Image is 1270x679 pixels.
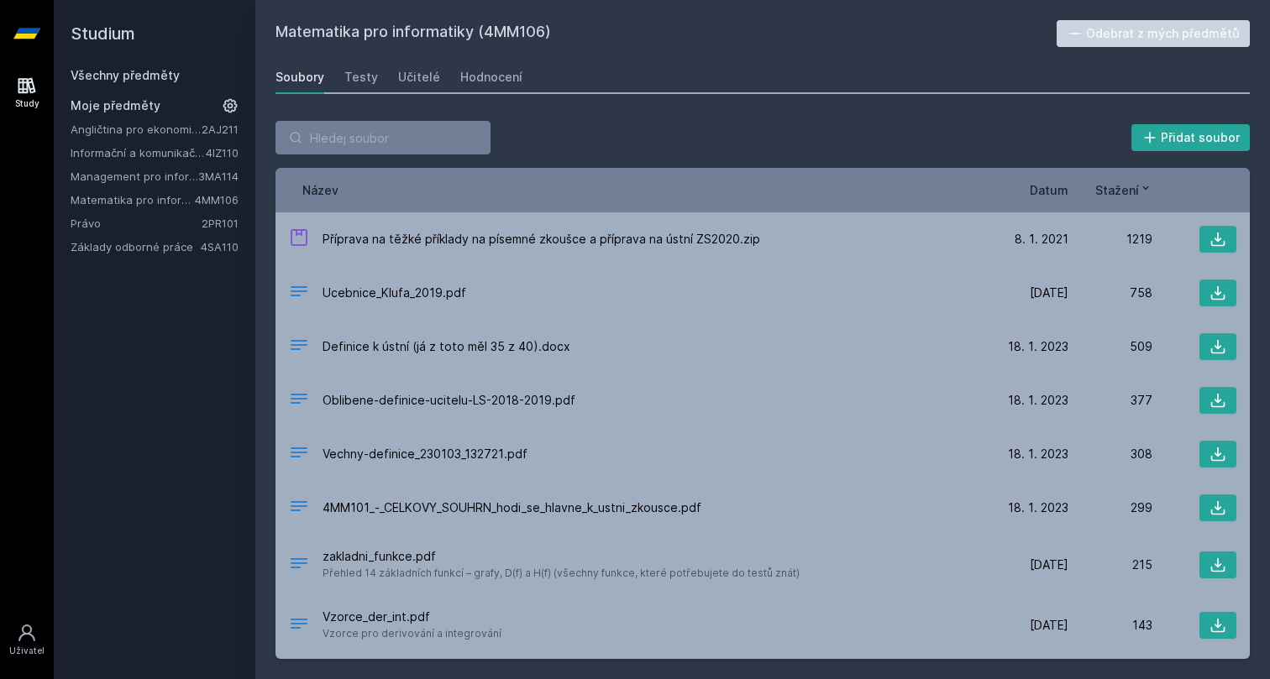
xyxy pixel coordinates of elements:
[201,240,239,253] a: 4SA110
[344,60,378,94] a: Testy
[198,170,239,183] a: 3MA114
[1068,231,1152,248] div: 1219
[1131,124,1251,151] button: Přidat soubor
[323,548,800,565] span: zakladni_funkce.pdf
[398,60,440,94] a: Učitelé
[206,146,239,159] a: 4IZ110
[202,217,239,230] a: 2PR101
[1030,285,1068,301] span: [DATE]
[1068,446,1152,462] div: 308
[1068,392,1152,409] div: 377
[276,60,324,94] a: Soubory
[289,389,309,413] div: PDF
[71,144,206,161] a: Informační a komunikační technologie
[71,215,202,232] a: Právo
[1008,338,1068,355] span: 18. 1. 2023
[289,496,309,520] div: PDF
[1095,181,1139,199] span: Stažení
[289,553,309,577] div: PDF
[3,614,50,666] a: Uživatel
[323,565,800,582] span: Přehled 14 základních funkcí – grafy, D(f) a H(f) (všechny funkce, které potřebujete do testů znát)
[1030,556,1068,573] span: [DATE]
[1008,446,1068,462] span: 18. 1. 2023
[1068,556,1152,573] div: 215
[195,193,239,206] a: 4MM106
[1068,285,1152,301] div: 758
[276,121,491,154] input: Hledej soubor
[71,238,201,255] a: Základy odborné práce
[276,20,1057,47] h2: Matematika pro informatiky (4MM106)
[289,614,309,638] div: PDF
[323,446,527,462] span: Vechny-definice_230103_132721.pdf
[71,121,202,138] a: Angličtina pro ekonomická studia 1 (B2/C1)
[3,67,50,118] a: Study
[202,123,239,136] a: 2AJ211
[323,499,701,516] span: 4MM101_-_CELKOVY_SOUHRN_hodi_se_hlavne_k_ustni_zkousce.pdf
[460,69,522,86] div: Hodnocení
[302,181,338,199] button: Název
[15,97,39,110] div: Study
[1068,617,1152,634] div: 143
[289,281,309,306] div: PDF
[71,97,160,114] span: Moje předměty
[71,68,180,82] a: Všechny předměty
[289,335,309,359] div: DOCX
[1068,338,1152,355] div: 509
[344,69,378,86] div: Testy
[276,69,324,86] div: Soubory
[289,227,309,252] div: ZIP
[1030,181,1068,199] button: Datum
[323,231,760,248] span: Příprava na těžké příklady na písemné zkoušce a příprava na ústní ZS2020.zip
[1030,617,1068,634] span: [DATE]
[1068,499,1152,516] div: 299
[323,338,570,355] span: Definice k ústní (já z toto měl 35 z 40).docx
[460,60,522,94] a: Hodnocení
[71,168,198,185] a: Management pro informatiky a statistiky
[323,625,501,642] span: Vzorce pro derivování a integrování
[398,69,440,86] div: Učitelé
[1057,20,1251,47] button: Odebrat z mých předmětů
[1015,231,1068,248] span: 8. 1. 2021
[71,191,195,208] a: Matematika pro informatiky
[323,285,466,301] span: Ucebnice_Klufa_2019.pdf
[289,442,309,467] div: PDF
[323,392,575,409] span: Oblibene-definice-ucitelu-LS-2018-2019.pdf
[1008,499,1068,516] span: 18. 1. 2023
[9,645,45,657] div: Uživatel
[1008,392,1068,409] span: 18. 1. 2023
[323,608,501,625] span: Vzorce_der_int.pdf
[1095,181,1152,199] button: Stažení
